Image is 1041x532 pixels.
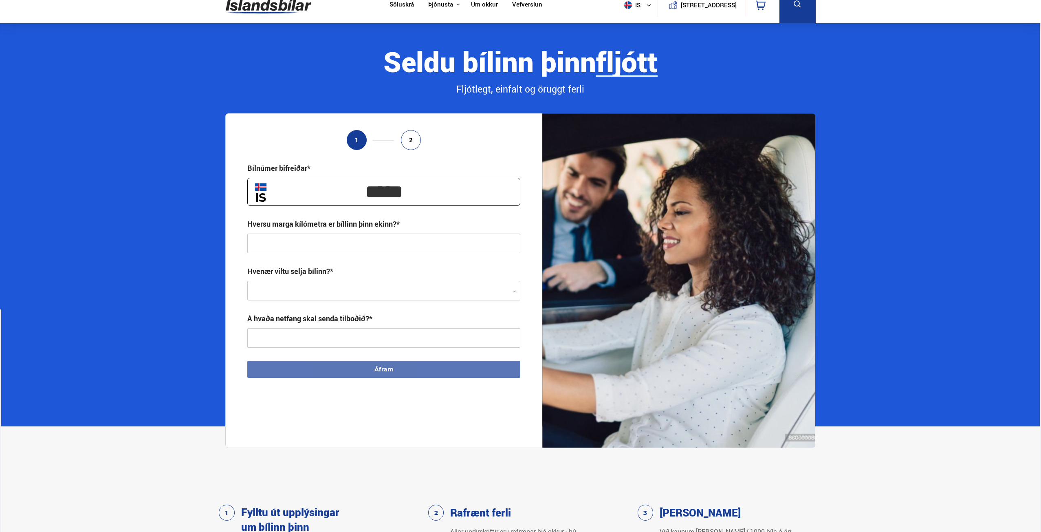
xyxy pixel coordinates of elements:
[7,3,31,28] button: Opna LiveChat spjallviðmót
[225,82,815,96] div: Fljótlegt, einfalt og öruggt ferli
[684,2,734,9] button: [STREET_ADDRESS]
[450,505,511,520] h3: Rafrænt ferli
[428,1,453,9] button: Þjónusta
[409,137,413,143] span: 2
[512,1,542,9] a: Vefverslun
[596,42,658,80] b: fljótt
[247,163,310,173] div: Bílnúmer bifreiðar*
[225,46,815,77] div: Seldu bílinn þinn
[621,1,641,9] span: is
[247,266,333,276] label: Hvenær viltu selja bílinn?*
[247,219,400,229] div: Hversu marga kílómetra er bíllinn þinn ekinn?*
[624,1,632,9] img: svg+xml;base64,PHN2ZyB4bWxucz0iaHR0cDovL3d3dy53My5vcmcvMjAwMC9zdmciIHdpZHRoPSI1MTIiIGhlaWdodD0iNT...
[355,137,359,143] span: 1
[247,313,372,323] div: Á hvaða netfang skal senda tilboðið?*
[247,361,520,378] button: Áfram
[390,1,414,9] a: Söluskrá
[471,1,498,9] a: Um okkur
[660,505,741,520] h3: [PERSON_NAME]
